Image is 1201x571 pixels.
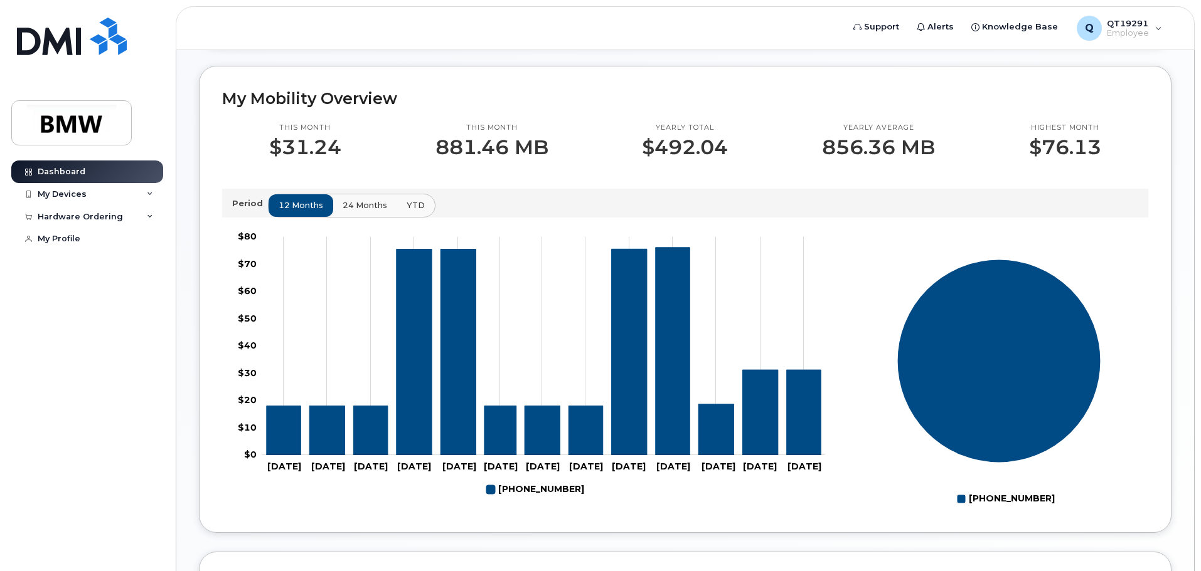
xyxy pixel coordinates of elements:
p: This month [269,123,341,133]
g: Chart [238,231,825,500]
tspan: [DATE] [526,461,560,472]
tspan: [DATE] [569,461,603,472]
tspan: $0 [244,449,257,460]
g: Legend [486,479,584,500]
p: $31.24 [269,136,341,159]
p: Yearly average [822,123,935,133]
span: Alerts [927,21,954,33]
span: Support [864,21,899,33]
h2: My Mobility Overview [222,89,1148,108]
tspan: $70 [238,258,257,269]
p: 856.36 MB [822,136,935,159]
span: QT19291 [1107,18,1149,28]
p: $76.13 [1029,136,1101,159]
tspan: [DATE] [311,461,345,472]
p: Highest month [1029,123,1101,133]
tspan: [DATE] [397,461,431,472]
tspan: [DATE] [743,461,777,472]
tspan: [DATE] [656,461,690,472]
span: Knowledge Base [982,21,1058,33]
tspan: [DATE] [484,461,518,472]
tspan: $50 [238,312,257,323]
tspan: $40 [238,340,257,351]
a: Alerts [908,14,963,39]
p: This month [435,123,548,133]
p: Period [232,197,268,209]
p: $492.04 [642,136,728,159]
span: Q [1085,21,1094,36]
span: Employee [1107,28,1149,38]
div: QT19291 [1068,16,1171,41]
span: 24 months [343,199,387,211]
a: Support [845,14,908,39]
tspan: [DATE] [442,461,476,472]
tspan: [DATE] [354,461,388,472]
g: Series [897,259,1101,463]
tspan: [DATE] [267,461,301,472]
tspan: [DATE] [787,461,821,472]
g: 864-320-9025 [486,479,584,500]
p: Yearly total [642,123,728,133]
tspan: $80 [238,231,257,242]
tspan: $20 [238,394,257,406]
tspan: $10 [238,421,257,432]
iframe: Messenger Launcher [1146,516,1192,562]
tspan: [DATE] [612,461,646,472]
tspan: [DATE] [702,461,735,472]
g: Chart [897,259,1101,509]
a: Knowledge Base [963,14,1067,39]
tspan: $30 [238,367,257,378]
p: 881.46 MB [435,136,548,159]
tspan: $60 [238,285,257,296]
g: Legend [957,488,1055,510]
span: YTD [407,199,425,211]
